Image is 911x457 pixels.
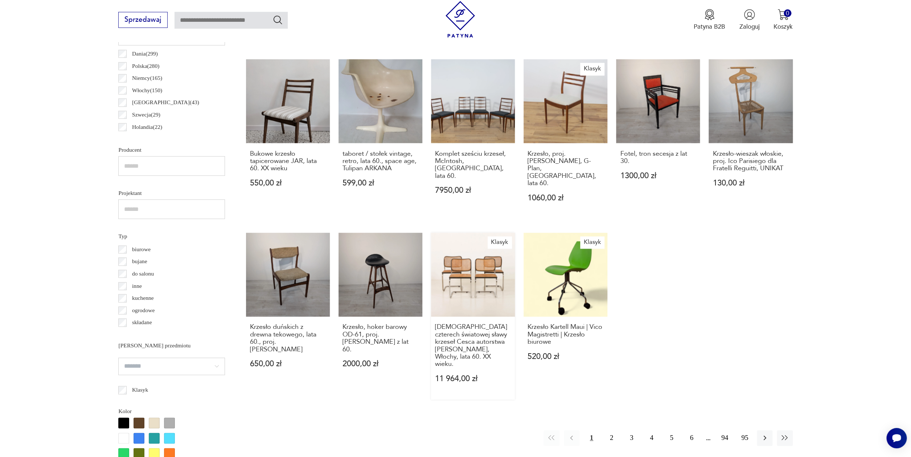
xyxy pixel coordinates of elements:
[694,23,725,31] p: Patyna B2B
[664,430,679,446] button: 5
[616,59,700,219] a: Fotel, tron secesja z lat 30.Fotel, tron secesja z lat 30.1300,00 zł
[132,73,162,83] p: Niemcy ( 165 )
[118,341,225,350] p: [PERSON_NAME] przedmiotu
[737,430,752,446] button: 95
[528,194,604,202] p: 1060,00 zł
[132,306,155,315] p: ogrodowe
[132,110,160,119] p: Szwecja ( 29 )
[132,385,148,395] p: Klasyk
[717,430,733,446] button: 94
[118,407,225,416] p: Kolor
[624,430,639,446] button: 3
[272,15,283,25] button: Szukaj
[338,233,422,400] a: Krzesło, hoker barowy OD-61, proj. Erika Bucha z lat 60.Krzesło, hoker barowy OD-61, proj. [PERSO...
[342,179,419,187] p: 599,00 zł
[435,150,511,180] h3: Komplet sześciu krzeseł, McIntosh, [GEOGRAPHIC_DATA], lata 60.
[342,323,419,353] h3: Krzesło, hoker barowy OD-61, proj. [PERSON_NAME] z lat 60.
[584,430,599,446] button: 1
[713,150,789,172] h3: Krzesło-wieszak włoskie, proj. Ico Parisiego dla Fratelli Reguitti, UNIKAT
[431,59,515,219] a: Komplet sześciu krzeseł, McIntosh, Wielka Brytania, lata 60.Komplet sześciu krzeseł, McIntosh, [G...
[773,9,793,31] button: 0Koszyk
[620,150,696,165] h3: Fotel, tron secesja z lat 30.
[118,145,225,155] p: Producent
[132,86,162,95] p: Włochy ( 150 )
[132,269,154,278] p: do salonu
[132,330,148,339] p: taboret
[250,323,326,353] h3: Krzesło duńskich z drewna tekowego, lata 60., proj. [PERSON_NAME]
[704,9,715,20] img: Ikona medalu
[342,360,419,368] p: 2000,00 zł
[528,323,604,346] h3: Krzesło Kartell Maui | Vico Magistretti | Krzesło biurowe
[250,150,326,172] h3: Bukowe krzesło tapicerowane JAR, lata 60. XX wieku
[694,9,725,31] button: Patyna B2B
[250,179,326,187] p: 550,00 zł
[132,293,154,303] p: kuchenne
[132,61,159,71] p: Polska ( 280 )
[435,323,511,368] h3: [DEMOGRAPHIC_DATA] czterech światowej sławy krzeseł Cesca autorstwa [PERSON_NAME], Włochy, lata 6...
[694,9,725,31] a: Ikona medaluPatyna B2B
[739,9,759,31] button: Zaloguj
[528,150,604,187] h3: Krzesło, proj. [PERSON_NAME], G-Plan, [GEOGRAPHIC_DATA], lata 60.
[435,187,511,194] p: 7950,00 zł
[246,59,330,219] a: Bukowe krzesło tapicerowane JAR, lata 60. XX wiekuBukowe krzesło tapicerowane JAR, lata 60. XX wi...
[132,98,199,107] p: [GEOGRAPHIC_DATA] ( 43 )
[777,9,789,20] img: Ikona koszyka
[713,179,789,187] p: 130,00 zł
[709,59,792,219] a: Krzesło-wieszak włoskie, proj. Ico Parisiego dla Fratelli Reguitti, UNIKATKrzesło-wieszak włoskie...
[684,430,699,446] button: 6
[118,188,225,198] p: Projektant
[744,9,755,20] img: Ikonka użytkownika
[886,428,907,448] iframe: Smartsupp widget button
[524,59,607,219] a: KlasykKrzesło, proj. V. Wilkins, G-Plan, Wielka Brytania, lata 60.Krzesło, proj. [PERSON_NAME], G...
[342,150,419,172] h3: taboret / stołek vintage, retro, lata 60., space age, Tulipan ARKANA
[132,245,151,254] p: biurowe
[132,318,152,327] p: składane
[431,233,515,400] a: KlasykZestaw czterech światowej sławy krzeseł Cesca autorstwa Marcela Breuera, Włochy, lata 60. X...
[132,281,142,291] p: inne
[739,23,759,31] p: Zaloguj
[620,172,696,180] p: 1300,00 zł
[524,233,607,400] a: KlasykKrzesło Kartell Maui | Vico Magistretti | Krzesło biuroweKrzesło Kartell Maui | Vico Magist...
[338,59,422,219] a: taboret / stołek vintage, retro, lata 60., space age, Tulipan ARKANAtaboret / stołek vintage, ret...
[644,430,659,446] button: 4
[528,353,604,360] p: 520,00 zł
[132,49,158,58] p: Dania ( 299 )
[435,375,511,383] p: 11 964,00 zł
[773,23,793,31] p: Koszyk
[132,257,147,266] p: bujane
[118,17,167,23] a: Sprzedawaj
[132,134,159,144] p: Czechy ( 21 )
[442,1,479,38] img: Patyna - sklep z meblami i dekoracjami vintage
[604,430,619,446] button: 2
[250,360,326,368] p: 650,00 zł
[132,122,162,132] p: Holandia ( 22 )
[784,9,791,17] div: 0
[118,232,225,241] p: Typ
[118,12,167,28] button: Sprzedawaj
[246,233,330,400] a: Krzesło duńskich z drewna tekowego, lata 60., proj. Erik BuchKrzesło duńskich z drewna tekowego, ...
